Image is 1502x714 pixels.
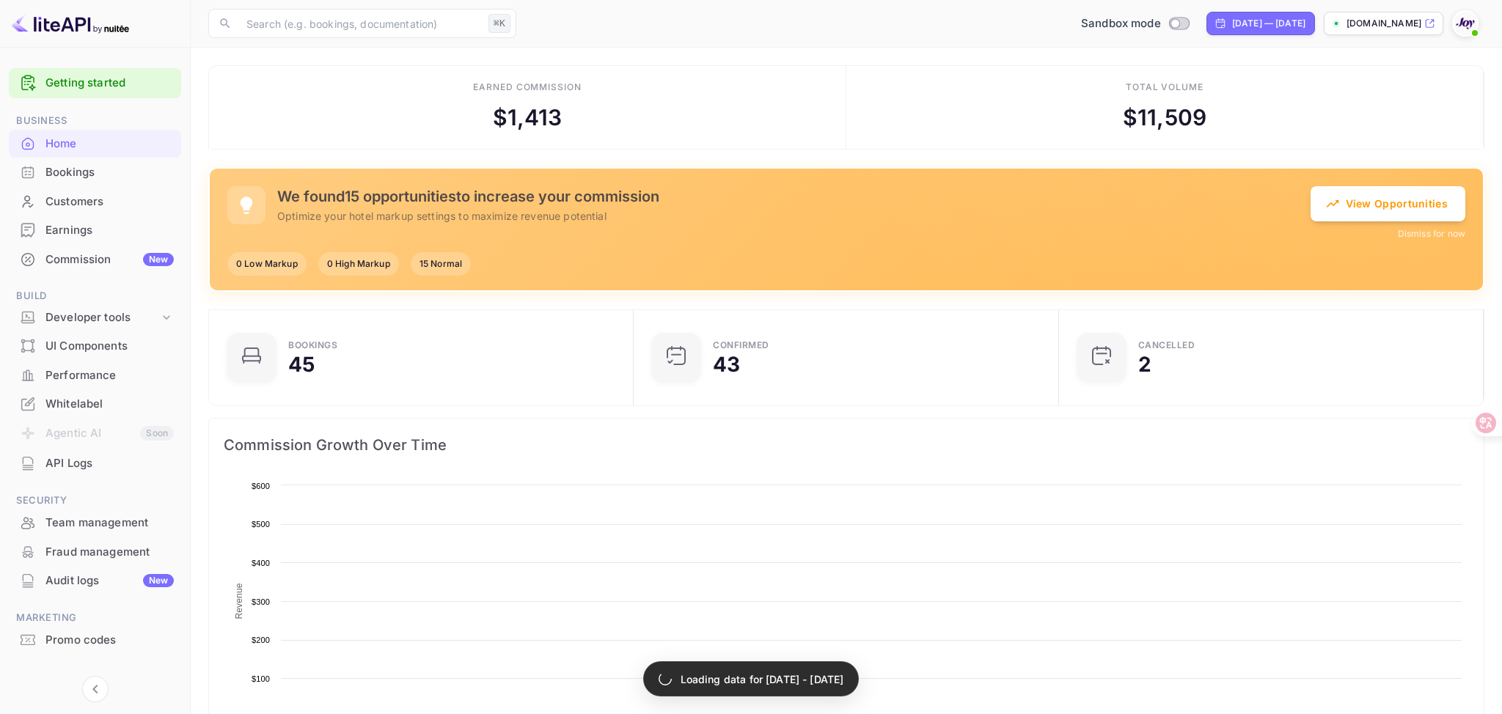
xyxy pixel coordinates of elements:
div: ⌘K [488,14,510,33]
div: CANCELLED [1138,341,1195,350]
div: Getting started [9,68,181,98]
img: With Joy [1454,12,1477,35]
button: View Opportunities [1311,186,1465,221]
h5: We found 15 opportunities to increase your commission [277,188,1311,205]
a: Team management [9,509,181,536]
text: $600 [252,482,270,490]
a: Performance [9,361,181,389]
div: Fraud management [9,538,181,567]
div: Switch to Production mode [1075,15,1195,32]
span: 0 Low Markup [227,257,307,270]
text: $200 [252,636,270,644]
a: Home [9,130,181,157]
a: Promo codes [9,626,181,653]
button: Dismiss for now [1398,227,1465,240]
div: Audit logs [45,573,174,589]
div: $ 1,413 [493,101,563,134]
div: Fraud management [45,544,174,561]
div: Customers [9,188,181,216]
div: Whitelabel [45,396,174,413]
div: Customers [45,194,174,210]
span: Business [9,113,181,129]
text: Revenue [234,583,244,619]
span: Security [9,493,181,509]
div: Team management [45,515,174,531]
text: $500 [252,520,270,529]
div: CommissionNew [9,246,181,274]
div: Total volume [1126,81,1204,94]
div: Promo codes [45,632,174,649]
div: [DATE] — [DATE] [1232,17,1305,30]
div: New [143,253,174,266]
a: CommissionNew [9,246,181,273]
div: Home [45,136,174,152]
span: Marketing [9,610,181,626]
a: Audit logsNew [9,567,181,594]
div: Team management [9,509,181,537]
div: New [143,574,174,587]
span: Build [9,288,181,304]
div: UI Components [9,332,181,361]
a: API Logs [9,449,181,476]
div: Earnings [9,216,181,245]
text: $100 [252,674,270,683]
div: Commission [45,251,174,268]
span: 0 High Markup [318,257,399,270]
text: $400 [252,559,270,567]
div: Whitelabel [9,390,181,419]
div: UI Components [45,338,174,355]
input: Search (e.g. bookings, documentation) [238,9,483,38]
div: Home [9,130,181,158]
div: Developer tools [45,309,159,326]
div: Earned commission [473,81,582,94]
div: Bookings [288,341,337,350]
a: Getting started [45,75,174,92]
div: Confirmed [713,341,769,350]
div: Performance [9,361,181,390]
a: Whitelabel [9,390,181,417]
p: Loading data for [DATE] - [DATE] [681,671,844,687]
div: Bookings [9,158,181,187]
div: $ 11,509 [1123,101,1206,134]
span: Commission Growth Over Time [224,433,1469,457]
div: Earnings [45,222,174,239]
div: 45 [288,354,315,375]
div: Performance [45,367,174,384]
div: 43 [713,354,740,375]
a: Bookings [9,158,181,185]
div: 2 [1138,354,1151,375]
div: Promo codes [9,626,181,655]
div: API Logs [9,449,181,478]
div: Audit logsNew [9,567,181,595]
a: Earnings [9,216,181,243]
p: Optimize your hotel markup settings to maximize revenue potential [277,208,1311,224]
a: Customers [9,188,181,215]
span: 15 Normal [411,257,471,270]
a: UI Components [9,332,181,359]
div: API Logs [45,455,174,472]
img: LiteAPI logo [12,12,129,35]
span: Sandbox mode [1081,15,1161,32]
div: Developer tools [9,305,181,331]
text: $300 [252,597,270,606]
button: Collapse navigation [82,676,109,702]
p: [DOMAIN_NAME] [1347,17,1421,30]
a: Fraud management [9,538,181,565]
div: Bookings [45,164,174,181]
